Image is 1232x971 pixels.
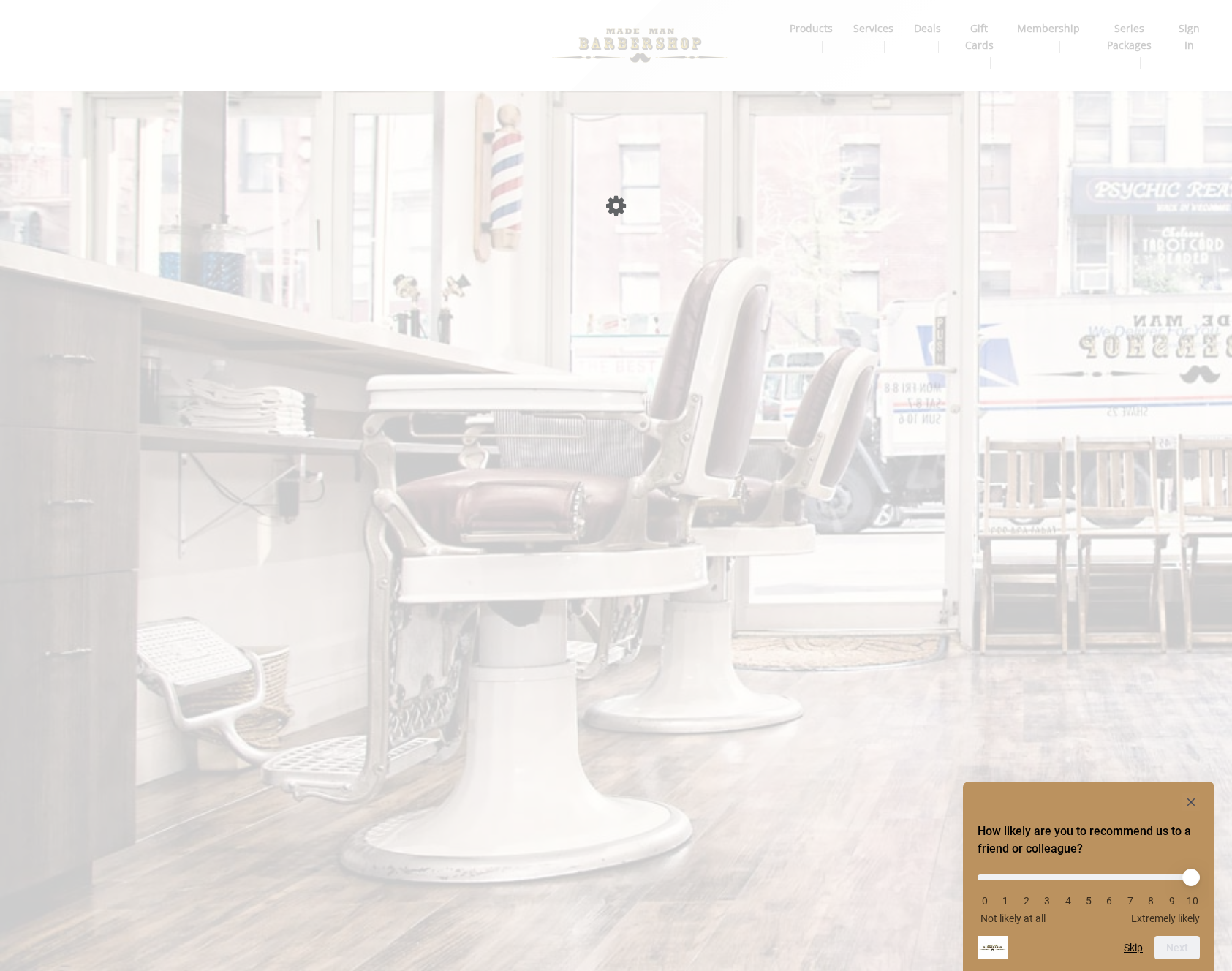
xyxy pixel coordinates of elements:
[1081,895,1096,907] li: 5
[978,864,1200,924] div: How likely are you to recommend us to a friend or colleague? Select an option from 0 to 10, with ...
[1123,895,1138,907] li: 7
[1154,936,1200,959] button: Next question
[1061,895,1076,907] li: 4
[998,895,1013,907] li: 1
[978,895,992,907] li: 0
[1165,895,1179,907] li: 9
[978,793,1200,959] div: How likely are you to recommend us to a friend or colleague? Select an option from 0 to 10, with ...
[978,823,1200,858] h2: How likely are you to recommend us to a friend or colleague? Select an option from 0 to 10, with ...
[1185,895,1200,907] li: 10
[1019,895,1034,907] li: 2
[1144,895,1158,907] li: 8
[1102,895,1116,907] li: 6
[1131,913,1200,924] span: Extremely likely
[1124,942,1143,953] button: Skip
[1040,895,1054,907] li: 3
[1182,793,1200,811] button: Hide survey
[980,913,1046,924] span: Not likely at all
